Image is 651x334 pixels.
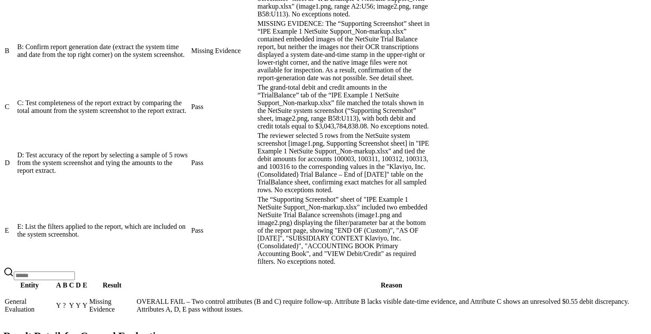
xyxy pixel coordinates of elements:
[191,103,203,110] span: Pass
[4,131,16,194] td: D
[257,196,430,265] div: The “Supporting Screenshot” sheet of "IPE Example 1 NetSuite Support_Non-markup.xlsx" included tw...
[17,223,189,238] div: E: List the filters applied to the report, which are included on the system screenshot.
[17,151,189,175] div: D: Test accuracy of the report by selecting a sample of 5 rows from the system screenshot and tyi...
[89,281,135,290] th: Result
[62,281,68,290] th: B
[257,132,430,194] div: The reviewer selected 5 rows from the NetSuite system screenshot [image1.png, Supporting Screensh...
[4,195,16,266] td: E
[4,19,16,82] td: B
[191,159,203,166] span: Pass
[68,281,74,290] th: C
[69,302,74,309] span: Y
[76,302,81,309] span: Y
[56,302,61,309] span: Y
[75,281,81,290] th: D
[17,99,189,115] div: C: Test completeness of the report extract by comparing the total amount from the system screensh...
[257,20,430,82] div: MISSING EVIDENCE: The “Supporting Screenshot” sheet in “IPE Example 1 NetSuite Support_Non-markup...
[136,281,647,290] th: Reason
[83,302,88,309] span: Y
[89,298,135,313] div: Missing Evidence
[63,302,66,309] span: ?
[56,281,62,290] th: A
[191,227,203,234] span: Pass
[191,47,241,54] span: Missing Evidence
[136,298,646,313] p: OVERALL FAIL – Two control attributes (B and C) require follow-up. Attribute B lacks visible date...
[17,43,189,59] div: B: Confirm report generation date (extract the system time and date from the top right corner) on...
[82,281,88,290] th: E
[257,84,430,130] div: The grand-total debit and credit amounts in the “TrialBalance” tab of the “IPE Example 1 NetSuite...
[4,281,55,290] th: Entity
[5,298,34,313] span: General Evaluation
[4,83,16,131] td: C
